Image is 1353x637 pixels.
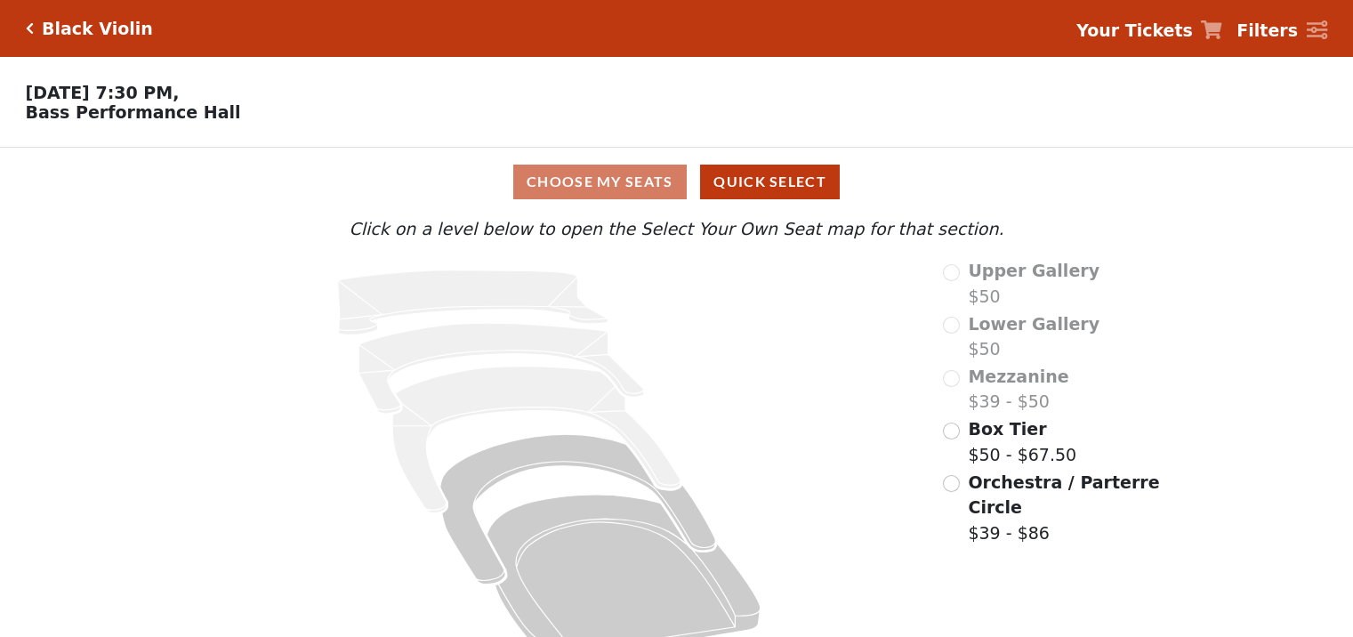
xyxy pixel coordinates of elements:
path: Lower Gallery - Seats Available: 0 [359,323,645,414]
h5: Black Violin [42,19,153,39]
label: $39 - $86 [968,470,1162,546]
button: Quick Select [700,165,840,199]
label: $50 - $67.50 [968,416,1076,467]
span: Lower Gallery [968,314,1099,334]
a: Click here to go back to filters [26,22,34,35]
label: $39 - $50 [968,364,1068,415]
p: Click on a level below to open the Select Your Own Seat map for that section. [181,216,1171,242]
span: Orchestra / Parterre Circle [968,472,1159,518]
span: Box Tier [968,419,1046,439]
label: $50 [968,258,1099,309]
strong: Your Tickets [1076,20,1193,40]
span: Upper Gallery [968,261,1099,280]
path: Upper Gallery - Seats Available: 0 [338,270,608,335]
label: $50 [968,311,1099,362]
span: Mezzanine [968,367,1068,386]
strong: Filters [1236,20,1298,40]
a: Filters [1236,18,1327,44]
a: Your Tickets [1076,18,1222,44]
